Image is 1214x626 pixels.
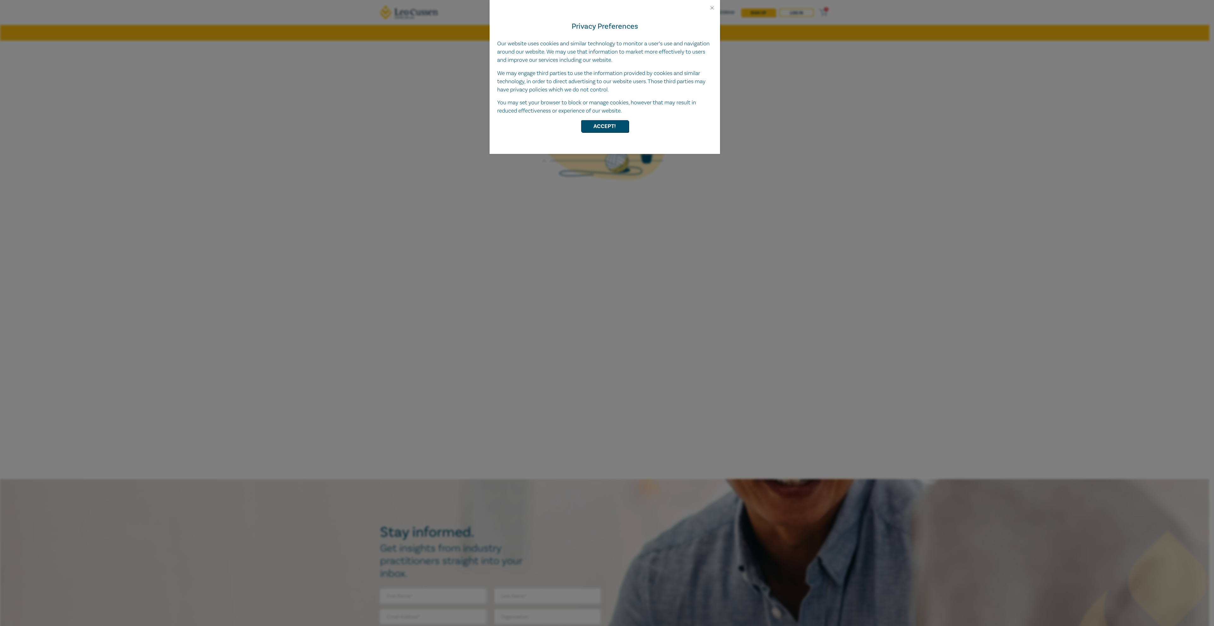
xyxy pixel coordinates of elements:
p: We may engage third parties to use the information provided by cookies and similar technology, in... [497,69,712,94]
h4: Privacy Preferences [497,21,712,32]
p: Our website uses cookies and similar technology to monitor a user’s use and navigation around our... [497,40,712,64]
button: Accept! [581,120,628,132]
p: You may set your browser to block or manage cookies, however that may result in reduced effective... [497,99,712,115]
button: Close [709,5,715,11]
